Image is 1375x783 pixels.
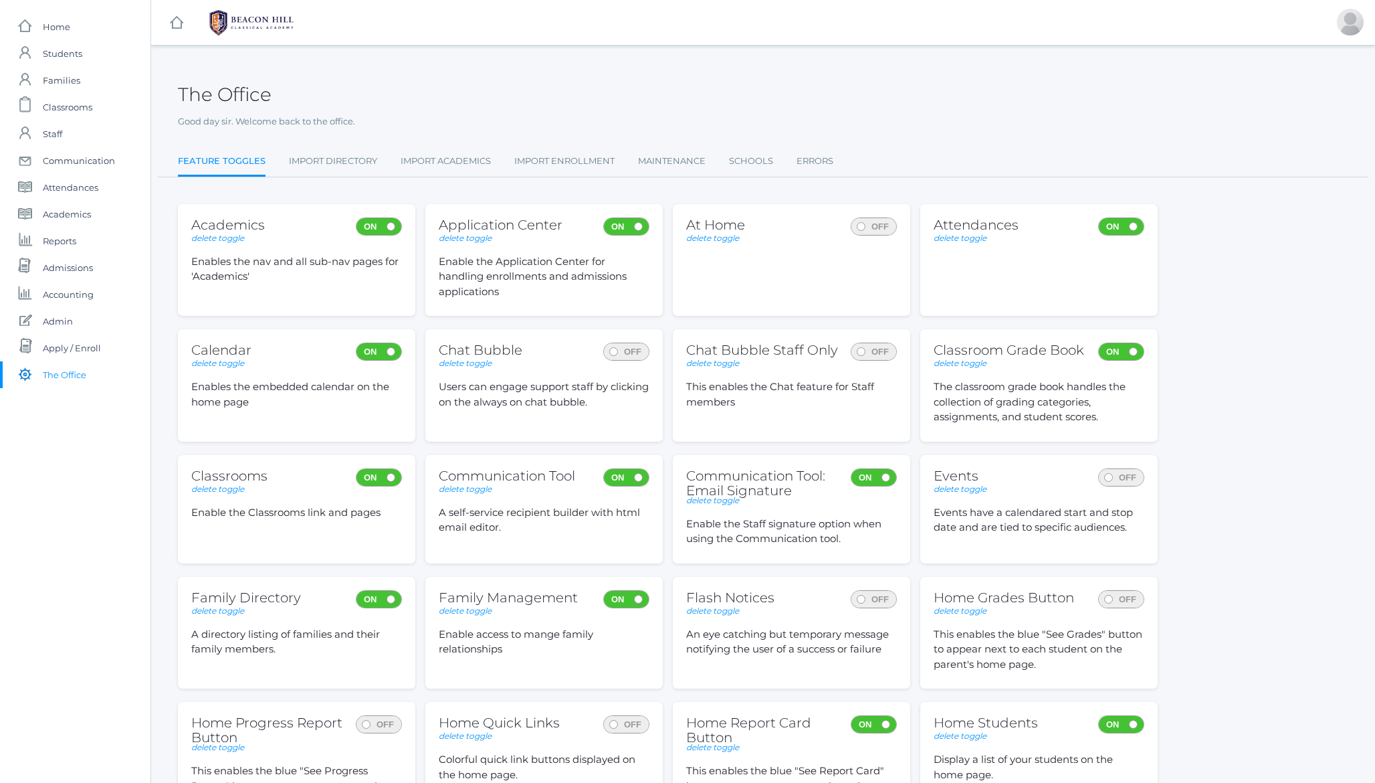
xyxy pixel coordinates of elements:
[934,233,986,243] a: delete toggle
[439,468,575,484] a: Communication Tool
[401,148,491,175] a: Import Academics
[934,752,1144,782] p: Display a list of your students on the home page.
[191,590,301,606] a: Family Directory
[686,379,897,410] p: This enables the Chat feature for Staff members
[43,201,91,228] span: Academics
[686,590,774,606] a: Flash Notices
[686,217,745,233] a: At Home
[43,147,115,174] span: Communication
[439,590,578,606] a: Family Management
[1337,9,1364,35] div: Jason Roberts
[686,517,897,547] p: Enable the Staff signature option when using the Communication tool.
[686,627,897,657] p: An eye catching but temporary message notifying the user of a success or failure
[934,468,978,484] a: Events
[686,358,739,368] a: delete toggle
[439,358,492,368] a: delete toggle
[191,358,244,368] a: delete toggle
[191,606,244,616] a: delete toggle
[178,115,1348,128] p: Good day sir. Welcome back to the office.
[934,590,1074,606] a: Home Grades Button
[934,217,1019,233] a: Attendances
[729,148,773,175] a: Schools
[638,148,706,175] a: Maintenance
[934,342,1084,358] a: Classroom Grade Book
[43,94,92,120] span: Classrooms
[43,361,86,388] span: The Office
[439,606,492,616] a: delete toggle
[514,148,615,175] a: Import Enrollment
[439,731,492,741] a: delete toggle
[43,308,73,335] span: Admin
[191,233,244,243] a: delete toggle
[439,254,649,300] p: Enable the Application Center for handling enrollments and admissions applications
[439,484,492,494] a: delete toggle
[178,148,266,177] a: Feature Toggles
[934,484,986,494] a: delete toggle
[191,742,244,752] a: delete toggle
[43,254,93,281] span: Admissions
[43,67,80,94] span: Families
[289,148,377,175] a: Import Directory
[43,13,70,40] span: Home
[934,731,986,741] a: delete toggle
[191,627,402,657] p: A directory listing of families and their family members.
[43,120,62,147] span: Staff
[191,342,251,358] a: Calendar
[686,606,739,616] a: delete toggle
[191,379,402,410] p: Enables the embedded calendar on the home page
[178,84,272,105] h2: The Office
[686,468,825,499] a: Communication Tool: Email Signature
[439,505,649,535] p: A self-service recipient builder with html email editor.
[934,606,986,616] a: delete toggle
[43,40,82,67] span: Students
[191,217,265,233] a: Academics
[191,484,244,494] a: delete toggle
[439,379,649,410] p: Users can engage support staff by clicking on the always on chat bubble.
[43,335,101,361] span: Apply / Enroll
[43,228,76,254] span: Reports
[191,254,402,284] p: Enables the nav and all sub-nav pages for 'Academics'
[191,468,268,484] a: Classrooms
[686,233,739,243] a: delete toggle
[43,281,94,308] span: Accounting
[439,715,560,731] a: Home Quick Links
[934,379,1144,425] p: The classroom grade book handles the collection of grading categories, assignments, and student s...
[686,342,838,358] a: Chat Bubble Staff Only
[43,174,98,201] span: Attendances
[201,6,302,39] img: BHCALogos-05-308ed15e86a5a0abce9b8dd61676a3503ac9727e845dece92d48e8588c001991.png
[191,505,402,521] p: Enable the Classrooms link and pages
[439,233,492,243] a: delete toggle
[686,715,811,746] a: Home Report Card Button
[439,627,649,657] p: Enable access to mange family relationships
[934,505,1144,535] p: Events have a calendared start and stop date and are tied to specific audiences.
[191,715,342,746] a: Home Progress Report Button
[686,495,739,505] a: delete toggle
[686,742,739,752] a: delete toggle
[439,217,562,233] a: Application Center
[797,148,833,175] a: Errors
[439,342,522,358] a: Chat Bubble
[934,715,1038,731] a: Home Students
[934,358,986,368] a: delete toggle
[439,752,649,782] p: Colorful quick link buttons displayed on the home page.
[934,627,1144,673] p: This enables the blue "See Grades" button to appear next to each student on the parent's home page.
